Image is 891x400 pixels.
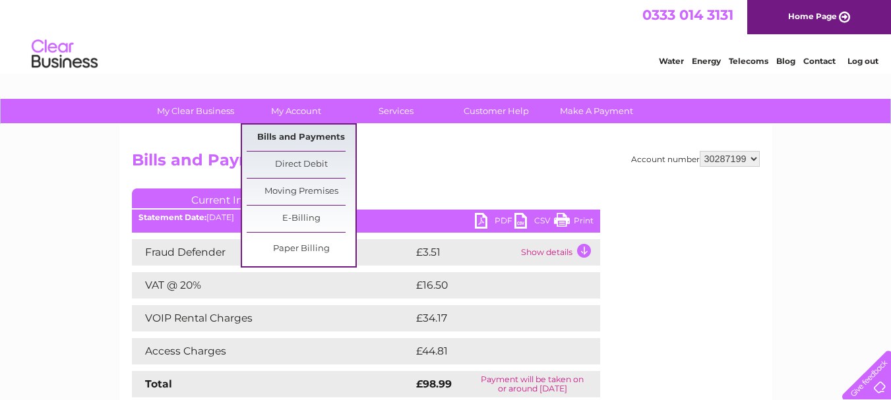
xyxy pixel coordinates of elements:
a: Energy [692,56,721,66]
td: Fraud Defender [132,239,413,266]
a: My Clear Business [141,99,250,123]
a: Moving Premises [247,179,355,205]
div: Clear Business is a trading name of Verastar Limited (registered in [GEOGRAPHIC_DATA] No. 3667643... [135,7,758,64]
a: Telecoms [729,56,768,66]
a: Customer Help [442,99,551,123]
td: Payment will be taken on or around [DATE] [465,371,600,397]
td: Show details [518,239,600,266]
a: Blog [776,56,795,66]
strong: Total [145,378,172,390]
td: £16.50 [413,272,572,299]
b: Statement Date: [138,212,206,222]
h2: Bills and Payments [132,151,760,176]
a: E-Billing [247,206,355,232]
a: 0333 014 3131 [642,7,733,23]
a: Services [342,99,450,123]
a: Bills and Payments [247,125,355,151]
a: Water [659,56,684,66]
div: [DATE] [132,213,600,222]
td: £3.51 [413,239,518,266]
a: Paper Billing [247,236,355,262]
a: Contact [803,56,836,66]
strong: £98.99 [416,378,452,390]
td: VOIP Rental Charges [132,305,413,331]
td: £44.81 [413,338,572,364]
a: Current Invoice [132,188,330,208]
a: Log out [847,56,878,66]
a: CSV [514,213,554,232]
a: Print [554,213,594,232]
a: Make A Payment [542,99,651,123]
a: PDF [475,213,514,232]
div: Account number [631,151,760,167]
a: My Account [241,99,350,123]
a: Direct Debit [247,152,355,178]
img: logo.png [31,34,98,74]
td: Access Charges [132,338,413,364]
td: £34.17 [413,305,572,331]
td: VAT @ 20% [132,272,413,299]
